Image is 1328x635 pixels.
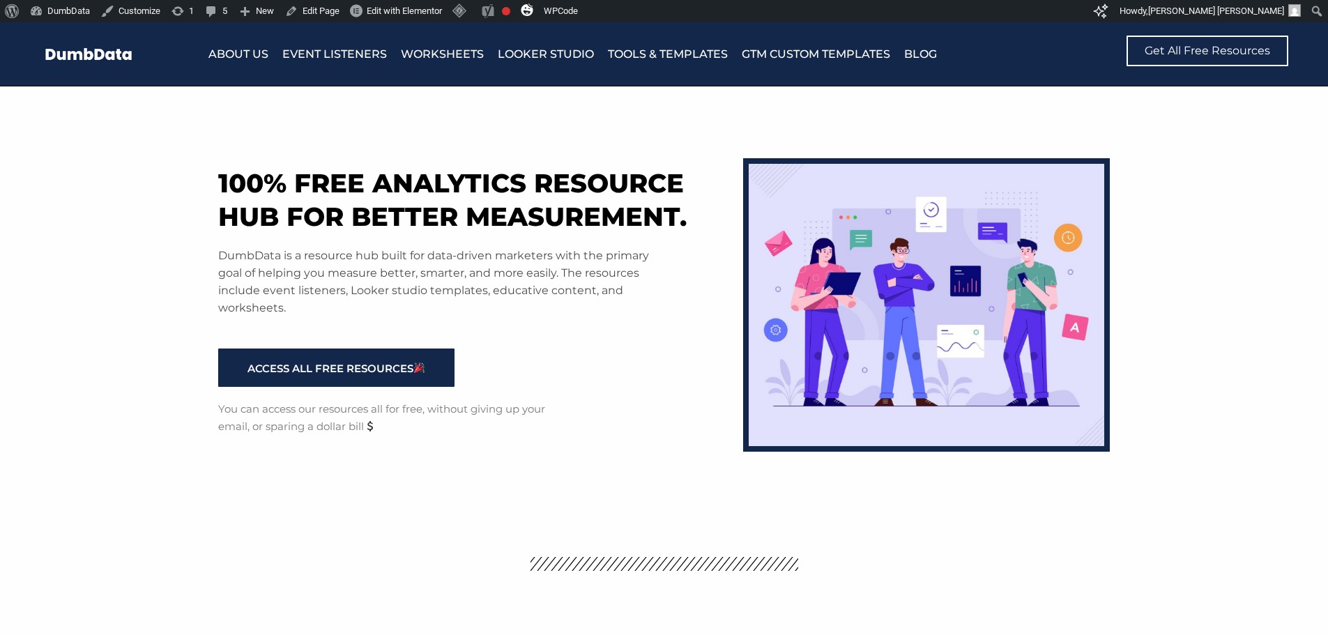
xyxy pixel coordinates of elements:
a: About Us [208,45,268,64]
a: Tools & Templates [608,45,728,64]
a: Event Listeners [282,45,387,64]
img: 🎉 [414,362,425,373]
a: Blog [904,45,937,64]
p: DumbData is a resource hub built for data-driven marketers with the primary goal of helping you m... [218,247,659,316]
a: Get All Free Resources [1127,36,1288,66]
div: Focus keyphrase not set [502,7,510,15]
a: Looker Studio [498,45,594,64]
p: You can access our resources all for free, without giving up your email, or sparing a dollar bill [218,401,567,436]
nav: Menu [208,45,1036,64]
a: GTM Custom Templates [742,45,890,64]
img: 💲 [365,421,375,431]
h1: 100% free analytics resource hub for better measurement. [218,167,729,234]
span: Get All Free Resources [1145,45,1270,56]
span: ACCESS ALL FREE RESOURCES [247,362,425,374]
a: ACCESS ALL FREE RESOURCES🎉 [218,349,455,388]
span: [PERSON_NAME] [PERSON_NAME] [1148,6,1284,16]
img: svg+xml;base64,PHN2ZyB4bWxucz0iaHR0cDovL3d3dy53My5vcmcvMjAwMC9zdmciIHZpZXdCb3g9IjAgMCAzMiAzMiI+PG... [521,3,533,16]
a: Worksheets [401,45,484,64]
span: Edit with Elementor [367,6,442,16]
